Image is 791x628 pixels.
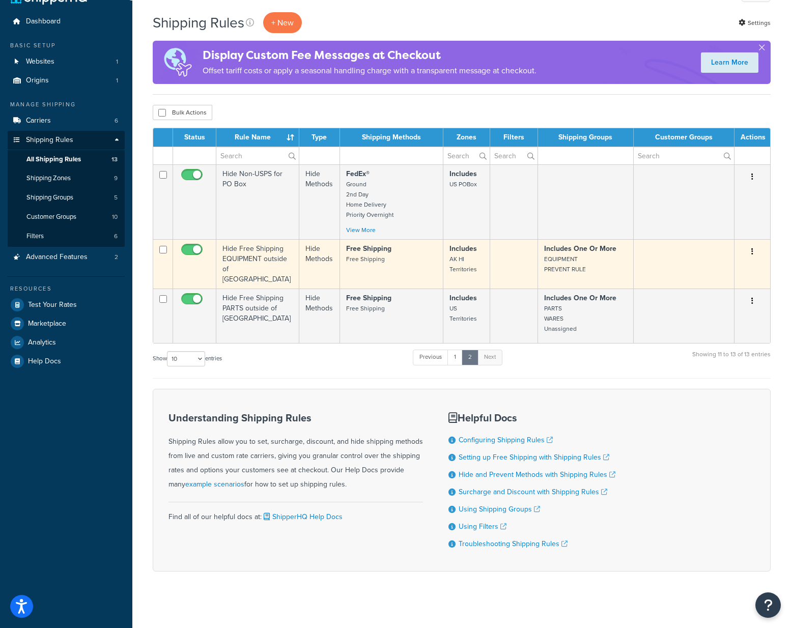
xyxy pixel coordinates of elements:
[477,350,502,365] a: Next
[544,254,586,274] small: EQUIPMENT PREVENT RULE
[449,243,477,254] strong: Includes
[8,227,125,246] a: Filters 6
[173,128,216,147] th: Status
[8,12,125,31] li: Dashboard
[28,301,77,309] span: Test Your Rates
[449,180,477,189] small: US POBox
[116,58,118,66] span: 1
[449,304,477,323] small: US Territories
[346,225,376,235] a: View More
[8,100,125,109] div: Manage Shipping
[167,351,205,366] select: Showentries
[449,254,477,274] small: AK HI Territories
[8,227,125,246] li: Filters
[115,253,118,262] span: 2
[448,412,615,423] h3: Helpful Docs
[26,58,54,66] span: Websites
[263,12,302,33] p: + New
[459,521,506,532] a: Using Filters
[459,504,540,515] a: Using Shipping Groups
[8,131,125,150] a: Shipping Rules
[216,239,299,289] td: Hide Free Shipping EQUIPMENT outside of [GEOGRAPHIC_DATA]
[8,41,125,50] div: Basic Setup
[346,293,391,303] strong: Free Shipping
[8,131,125,247] li: Shipping Rules
[8,188,125,207] li: Shipping Groups
[8,352,125,370] li: Help Docs
[490,147,538,164] input: Search
[8,208,125,226] a: Customer Groups 10
[26,76,49,85] span: Origins
[413,350,448,365] a: Previous
[26,17,61,26] span: Dashboard
[8,188,125,207] a: Shipping Groups 5
[299,239,341,289] td: Hide Methods
[26,193,73,202] span: Shipping Groups
[443,128,490,147] th: Zones
[490,128,538,147] th: Filters
[8,333,125,352] li: Analytics
[544,304,577,333] small: PARTS WARES Unassigned
[8,248,125,267] li: Advanced Features
[26,232,44,241] span: Filters
[8,169,125,188] a: Shipping Zones 9
[114,193,118,202] span: 5
[153,351,222,366] label: Show entries
[168,412,423,423] h3: Understanding Shipping Rules
[216,164,299,239] td: Hide Non-USPS for PO Box
[28,320,66,328] span: Marketplace
[26,136,73,145] span: Shipping Rules
[459,435,553,445] a: Configuring Shipping Rules
[299,164,341,239] td: Hide Methods
[203,47,536,64] h4: Display Custom Fee Messages at Checkout
[26,155,81,164] span: All Shipping Rules
[112,213,118,221] span: 10
[447,350,463,365] a: 1
[8,111,125,130] li: Carriers
[538,128,634,147] th: Shipping Groups
[443,147,490,164] input: Search
[299,128,341,147] th: Type
[346,180,393,219] small: Ground 2nd Day Home Delivery Priority Overnight
[459,487,607,497] a: Surcharge and Discount with Shipping Rules
[168,502,423,524] div: Find all of our helpful docs at:
[299,289,341,343] td: Hide Methods
[8,71,125,90] li: Origins
[115,117,118,125] span: 6
[544,243,616,254] strong: Includes One Or More
[459,452,609,463] a: Setting up Free Shipping with Shipping Rules
[544,293,616,303] strong: Includes One Or More
[8,71,125,90] a: Origins 1
[28,357,61,366] span: Help Docs
[185,479,244,490] a: example scenarios
[216,128,299,147] th: Rule Name : activate to sort column ascending
[168,412,423,492] div: Shipping Rules allow you to set, surcharge, discount, and hide shipping methods from live and cus...
[8,208,125,226] li: Customer Groups
[701,52,758,73] a: Learn More
[26,213,76,221] span: Customer Groups
[116,76,118,85] span: 1
[153,41,203,84] img: duties-banner-06bc72dcb5fe05cb3f9472aba00be2ae8eb53ab6f0d8bb03d382ba314ac3c341.png
[8,52,125,71] a: Websites 1
[8,315,125,333] a: Marketplace
[449,168,477,179] strong: Includes
[8,296,125,314] a: Test Your Rates
[462,350,478,365] a: 2
[8,150,125,169] a: All Shipping Rules 13
[755,592,781,618] button: Open Resource Center
[346,304,385,313] small: Free Shipping
[634,128,734,147] th: Customer Groups
[449,293,477,303] strong: Includes
[216,289,299,343] td: Hide Free Shipping PARTS outside of [GEOGRAPHIC_DATA]
[28,338,56,347] span: Analytics
[153,105,212,120] button: Bulk Actions
[153,13,244,33] h1: Shipping Rules
[8,169,125,188] li: Shipping Zones
[459,469,615,480] a: Hide and Prevent Methods with Shipping Rules
[340,128,443,147] th: Shipping Methods
[739,16,771,30] a: Settings
[8,111,125,130] a: Carriers 6
[346,168,370,179] strong: FedEx®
